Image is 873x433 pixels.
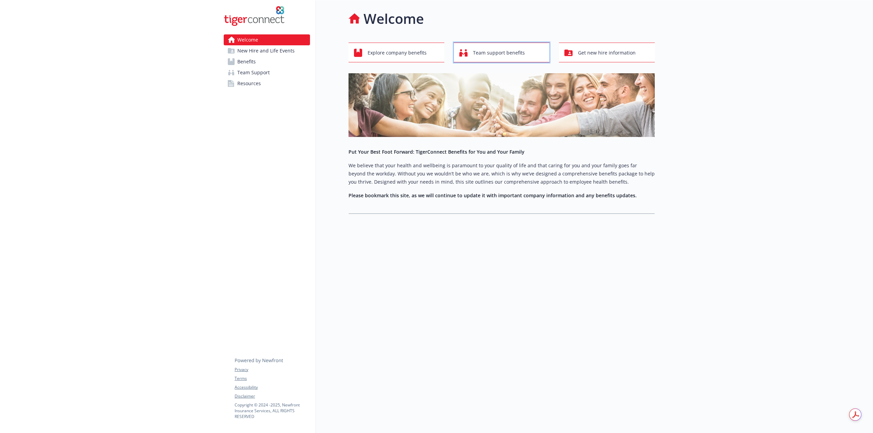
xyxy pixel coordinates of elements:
img: overview page banner [349,73,655,137]
span: Resources [237,78,261,89]
a: Privacy [235,367,310,373]
a: Accessibility [235,384,310,390]
a: Disclaimer [235,393,310,399]
span: Welcome [237,34,258,45]
button: Explore company benefits [349,43,444,62]
span: Benefits [237,56,256,67]
span: Team support benefits [473,46,525,59]
button: Team support benefits [454,43,550,62]
strong: Put Your Best Foot Forward: TigerConnect Benefits for You and Your Family [349,149,524,155]
span: Explore company benefits [368,46,427,59]
span: New Hire and Life Events [237,45,295,56]
a: Terms [235,375,310,382]
strong: Please bookmark this site, as we will continue to update it with important company information an... [349,192,637,199]
p: Copyright © 2024 - 2025 , Newfront Insurance Services, ALL RIGHTS RESERVED [235,402,310,419]
a: Team Support [224,67,310,78]
h1: Welcome [364,9,424,29]
span: Team Support [237,67,270,78]
a: New Hire and Life Events [224,45,310,56]
p: We believe that your health and wellbeing is paramount to your quality of life and that caring fo... [349,161,655,186]
button: Get new hire information [559,43,655,62]
a: Resources [224,78,310,89]
a: Benefits [224,56,310,67]
a: Welcome [224,34,310,45]
span: Get new hire information [578,46,636,59]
